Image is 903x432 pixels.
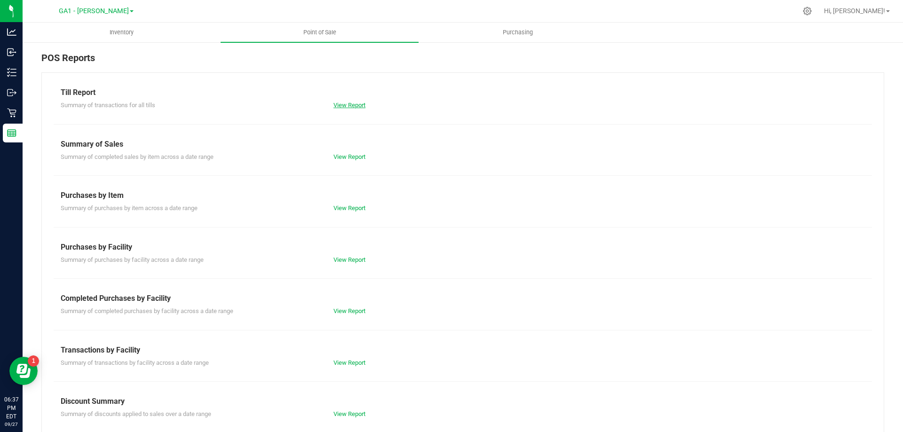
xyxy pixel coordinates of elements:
[61,190,865,201] div: Purchases by Item
[801,7,813,16] div: Manage settings
[61,87,865,98] div: Till Report
[61,242,865,253] div: Purchases by Facility
[61,204,198,212] span: Summary of purchases by item across a date range
[7,68,16,77] inline-svg: Inventory
[61,345,865,356] div: Transactions by Facility
[23,23,221,42] a: Inventory
[333,204,365,212] a: View Report
[419,23,617,42] a: Purchasing
[61,102,155,109] span: Summary of transactions for all tills
[291,28,349,37] span: Point of Sale
[333,256,365,263] a: View Report
[28,355,39,367] iframe: Resource center unread badge
[61,293,865,304] div: Completed Purchases by Facility
[61,410,211,417] span: Summary of discounts applied to sales over a date range
[61,396,865,407] div: Discount Summary
[61,359,209,366] span: Summary of transactions by facility across a date range
[61,256,204,263] span: Summary of purchases by facility across a date range
[9,357,38,385] iframe: Resource center
[490,28,546,37] span: Purchasing
[824,7,885,15] span: Hi, [PERSON_NAME]!
[61,307,233,314] span: Summary of completed purchases by facility across a date range
[333,410,365,417] a: View Report
[61,139,865,150] div: Summary of Sales
[333,153,365,160] a: View Report
[61,153,214,160] span: Summary of completed sales by item across a date range
[4,395,18,421] p: 06:37 PM EDT
[333,359,365,366] a: View Report
[7,88,16,97] inline-svg: Outbound
[41,51,884,72] div: POS Reports
[221,23,419,42] a: Point of Sale
[7,128,16,138] inline-svg: Reports
[59,7,129,15] span: GA1 - [PERSON_NAME]
[333,102,365,109] a: View Report
[4,421,18,428] p: 09/27
[7,108,16,118] inline-svg: Retail
[7,47,16,57] inline-svg: Inbound
[7,27,16,37] inline-svg: Analytics
[333,307,365,314] a: View Report
[97,28,146,37] span: Inventory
